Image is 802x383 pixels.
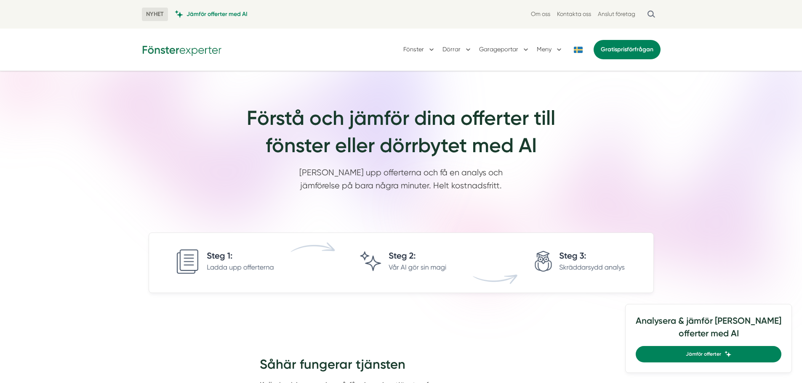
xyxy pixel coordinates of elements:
[142,43,222,56] img: Fönsterexperter Logotyp
[187,10,248,18] span: Jämför offerter med AI
[636,346,781,362] a: Jämför offerter
[531,10,550,18] a: Om oss
[175,10,248,18] a: Jämför offerter med AI
[598,10,635,18] a: Anslut företag
[686,350,721,358] span: Jämför offerter
[601,46,617,53] span: Gratis
[293,166,509,197] p: [PERSON_NAME] upp offerterna och få en analys och jämförelse på bara några minuter. Helt kostnads...
[479,39,530,61] button: Garageportar
[594,40,661,59] a: Gratisprisförfrågan
[163,236,640,289] img: Hur det fungerar.
[636,314,781,346] h4: Analysera & jämför [PERSON_NAME] offerter med AI
[142,8,168,21] span: NYHET
[260,355,543,379] h2: Såhär fungerar tjänsten
[442,39,472,61] button: Dörrar
[403,39,436,61] button: Fönster
[557,10,591,18] a: Kontakta oss
[537,39,563,61] button: Meny
[188,105,614,166] h1: Förstå och jämför dina offerter till fönster eller dörrbytet med AI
